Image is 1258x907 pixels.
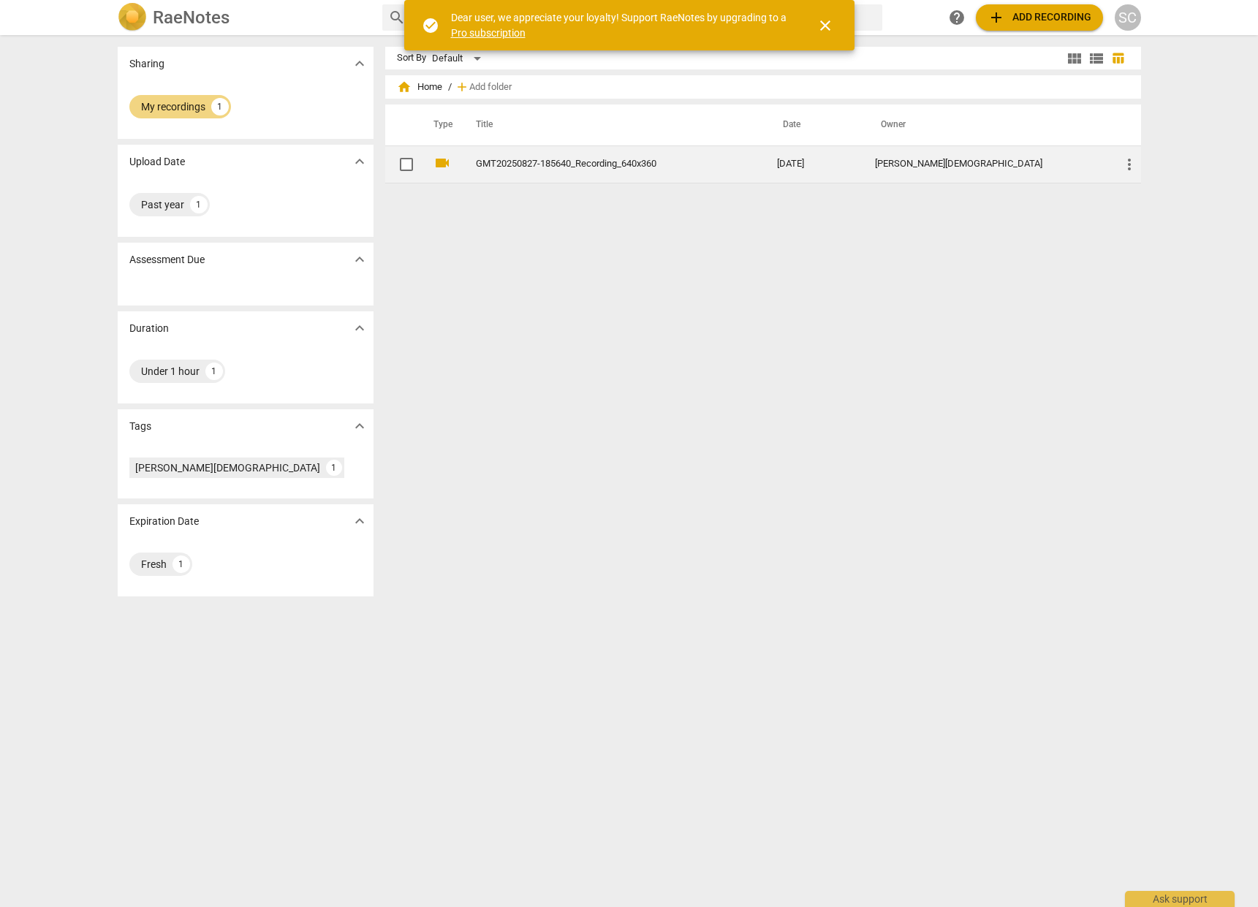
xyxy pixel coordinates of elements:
[118,3,371,32] a: LogoRaeNotes
[1115,4,1141,31] button: SC
[875,159,1097,170] div: [PERSON_NAME][DEMOGRAPHIC_DATA]
[351,55,368,72] span: expand_more
[129,56,164,72] p: Sharing
[397,53,426,64] div: Sort By
[1064,48,1085,69] button: Tile view
[173,555,190,573] div: 1
[388,9,406,26] span: search
[141,557,167,572] div: Fresh
[948,9,966,26] span: help
[1121,156,1138,173] span: more_vert
[1088,50,1105,67] span: view_list
[863,105,1109,145] th: Owner
[349,248,371,270] button: Show more
[129,252,205,267] p: Assessment Due
[349,151,371,172] button: Show more
[351,153,368,170] span: expand_more
[458,105,766,145] th: Title
[129,154,185,170] p: Upload Date
[351,417,368,435] span: expand_more
[153,7,230,28] h2: RaeNotes
[432,47,486,70] div: Default
[211,98,229,115] div: 1
[433,154,451,172] span: videocam
[422,17,439,34] span: check_circle
[1066,50,1083,67] span: view_module
[1125,891,1235,907] div: Ask support
[326,460,342,476] div: 1
[1107,48,1129,69] button: Table view
[976,4,1103,31] button: Upload
[944,4,970,31] a: Help
[141,197,184,212] div: Past year
[808,8,843,43] button: Close
[988,9,1005,26] span: add
[351,251,368,268] span: expand_more
[455,80,469,94] span: add
[469,82,512,93] span: Add folder
[351,512,368,530] span: expand_more
[397,80,412,94] span: home
[451,27,526,39] a: Pro subscription
[129,419,151,434] p: Tags
[129,514,199,529] p: Expiration Date
[349,415,371,437] button: Show more
[1085,48,1107,69] button: List view
[205,363,223,380] div: 1
[448,82,452,93] span: /
[190,196,208,213] div: 1
[349,510,371,532] button: Show more
[349,53,371,75] button: Show more
[351,319,368,337] span: expand_more
[1111,51,1125,65] span: table_chart
[816,17,834,34] span: close
[765,105,863,145] th: Date
[397,80,442,94] span: Home
[118,3,147,32] img: Logo
[129,321,169,336] p: Duration
[765,145,863,183] td: [DATE]
[349,317,371,339] button: Show more
[141,364,200,379] div: Under 1 hour
[141,99,205,114] div: My recordings
[451,10,790,40] div: Dear user, we appreciate your loyalty! Support RaeNotes by upgrading to a
[988,9,1091,26] span: Add recording
[476,159,725,170] a: GMT20250827-185640_Recording_640x360
[135,460,320,475] div: [PERSON_NAME][DEMOGRAPHIC_DATA]
[422,105,458,145] th: Type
